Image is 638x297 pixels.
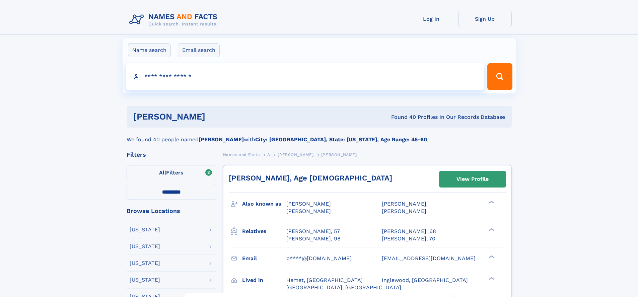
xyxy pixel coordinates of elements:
[130,227,160,232] div: [US_STATE]
[487,200,495,205] div: ❯
[382,201,426,207] span: [PERSON_NAME]
[487,276,495,281] div: ❯
[267,152,270,157] span: A
[223,150,260,159] a: Names and Facts
[382,208,426,214] span: [PERSON_NAME]
[242,275,286,286] h3: Lived in
[126,63,485,90] input: search input
[199,136,244,143] b: [PERSON_NAME]
[267,150,270,159] a: A
[382,255,476,262] span: [EMAIL_ADDRESS][DOMAIN_NAME]
[130,244,160,249] div: [US_STATE]
[127,11,223,29] img: Logo Names and Facts
[456,171,489,187] div: View Profile
[382,277,468,283] span: Inglewood, [GEOGRAPHIC_DATA]
[439,171,506,187] a: View Profile
[242,198,286,210] h3: Also known as
[458,11,512,27] a: Sign Up
[487,63,512,90] button: Search Button
[286,284,401,291] span: [GEOGRAPHIC_DATA], [GEOGRAPHIC_DATA]
[278,150,313,159] a: [PERSON_NAME]
[255,136,427,143] b: City: [GEOGRAPHIC_DATA], State: [US_STATE], Age Range: 45-60
[127,165,216,181] label: Filters
[127,128,512,144] div: We found 40 people named with .
[286,277,363,283] span: Hemet, [GEOGRAPHIC_DATA]
[298,114,505,121] div: Found 40 Profiles In Our Records Database
[382,228,436,235] a: [PERSON_NAME], 68
[286,228,340,235] a: [PERSON_NAME], 57
[487,227,495,232] div: ❯
[382,235,435,242] a: [PERSON_NAME], 70
[286,201,331,207] span: [PERSON_NAME]
[286,235,341,242] a: [PERSON_NAME], 98
[178,43,220,57] label: Email search
[127,152,216,158] div: Filters
[278,152,313,157] span: [PERSON_NAME]
[229,174,392,182] a: [PERSON_NAME], Age [DEMOGRAPHIC_DATA]
[286,208,331,214] span: [PERSON_NAME]
[127,208,216,214] div: Browse Locations
[130,261,160,266] div: [US_STATE]
[133,113,298,121] h1: [PERSON_NAME]
[130,277,160,283] div: [US_STATE]
[242,253,286,264] h3: Email
[487,254,495,259] div: ❯
[321,152,357,157] span: [PERSON_NAME]
[405,11,458,27] a: Log In
[242,226,286,237] h3: Relatives
[159,169,166,176] span: All
[128,43,171,57] label: Name search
